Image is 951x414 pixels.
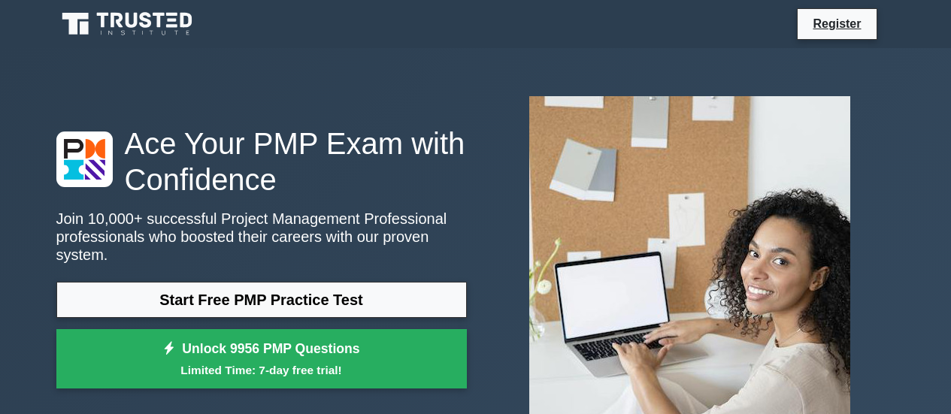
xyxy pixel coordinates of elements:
small: Limited Time: 7-day free trial! [75,361,448,379]
a: Register [804,14,870,33]
a: Start Free PMP Practice Test [56,282,467,318]
a: Unlock 9956 PMP QuestionsLimited Time: 7-day free trial! [56,329,467,389]
p: Join 10,000+ successful Project Management Professional professionals who boosted their careers w... [56,210,467,264]
h1: Ace Your PMP Exam with Confidence [56,125,467,198]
